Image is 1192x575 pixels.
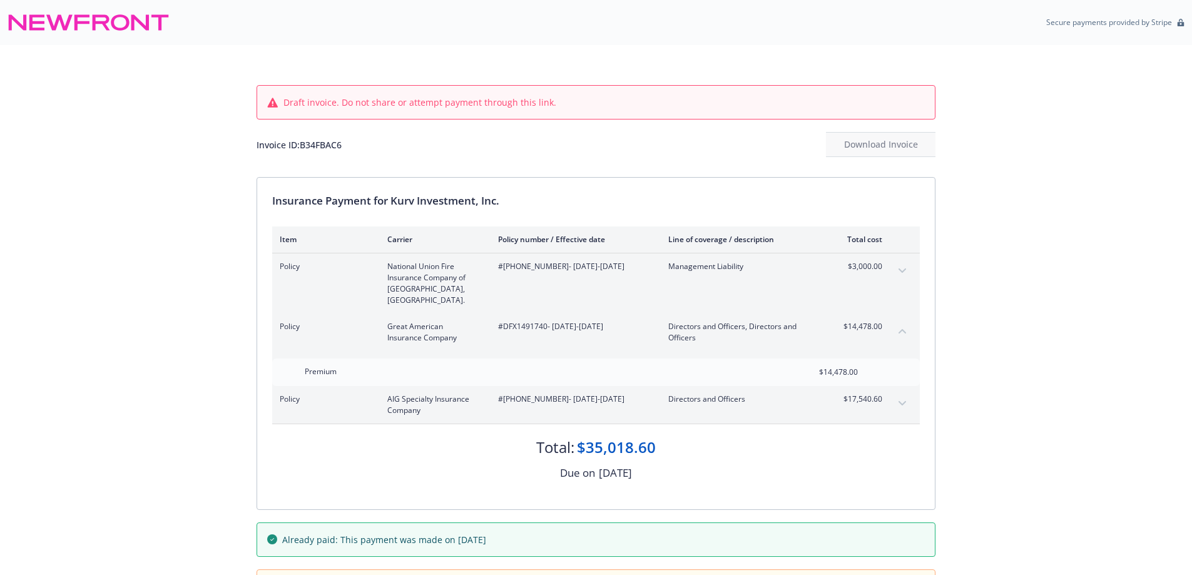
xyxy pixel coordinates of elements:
[257,138,342,151] div: Invoice ID: B34FBAC6
[272,313,920,351] div: PolicyGreat American Insurance Company#DFX1491740- [DATE]-[DATE]Directors and Officers, Directors...
[536,437,574,458] div: Total:
[498,394,648,405] span: #[PHONE_NUMBER] - [DATE]-[DATE]
[272,193,920,209] div: Insurance Payment for Kurv Investment, Inc.
[387,321,478,343] span: Great American Insurance Company
[498,234,648,245] div: Policy number / Effective date
[387,234,478,245] div: Carrier
[577,437,656,458] div: $35,018.60
[668,261,815,272] span: Management Liability
[892,394,912,414] button: expand content
[668,321,815,343] span: Directors and Officers, Directors and Officers
[835,234,882,245] div: Total cost
[835,261,882,272] span: $3,000.00
[835,394,882,405] span: $17,540.60
[892,261,912,281] button: expand content
[1046,17,1172,28] p: Secure payments provided by Stripe
[668,234,815,245] div: Line of coverage / description
[560,465,595,481] div: Due on
[387,394,478,416] span: AIG Specialty Insurance Company
[835,321,882,332] span: $14,478.00
[280,321,367,332] span: Policy
[283,96,556,109] span: Draft invoice. Do not share or attempt payment through this link.
[305,366,337,377] span: Premium
[668,394,815,405] span: Directors and Officers
[280,234,367,245] div: Item
[826,132,935,157] button: Download Invoice
[272,253,920,313] div: PolicyNational Union Fire Insurance Company of [GEOGRAPHIC_DATA], [GEOGRAPHIC_DATA].#[PHONE_NUMBE...
[599,465,632,481] div: [DATE]
[892,321,912,341] button: collapse content
[826,133,935,156] div: Download Invoice
[498,261,648,272] span: #[PHONE_NUMBER] - [DATE]-[DATE]
[282,533,486,546] span: Already paid: This payment was made on [DATE]
[387,261,478,306] span: National Union Fire Insurance Company of [GEOGRAPHIC_DATA], [GEOGRAPHIC_DATA].
[280,261,367,272] span: Policy
[280,394,367,405] span: Policy
[498,321,648,332] span: #DFX1491740 - [DATE]-[DATE]
[272,386,920,424] div: PolicyAIG Specialty Insurance Company#[PHONE_NUMBER]- [DATE]-[DATE]Directors and Officers$17,540....
[784,363,865,382] input: 0.00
